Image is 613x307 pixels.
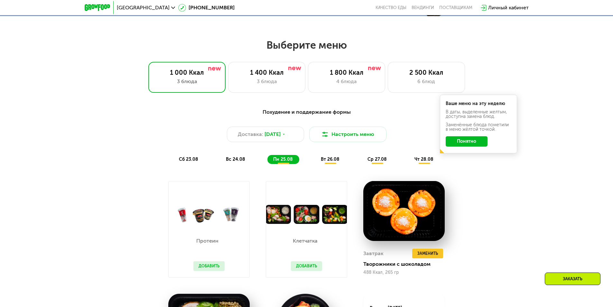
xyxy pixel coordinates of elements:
span: пн 25.08 [273,157,293,162]
div: 3 блюда [235,78,299,85]
div: поставщикам [439,5,472,10]
button: Понятно [446,136,488,147]
span: [GEOGRAPHIC_DATA] [117,5,170,10]
p: Протеин [193,238,221,244]
p: Клетчатка [291,238,319,244]
div: В даты, выделенные желтым, доступна замена блюд. [446,110,511,119]
button: Добавить [291,261,322,271]
div: 6 блюд [395,78,458,85]
a: Качество еды [376,5,406,10]
div: 1 000 Ккал [155,69,219,76]
a: [PHONE_NUMBER] [178,4,235,12]
span: Доставка: [238,130,263,138]
span: вс 24.08 [226,157,245,162]
div: 1 400 Ккал [235,69,299,76]
div: 4 блюда [315,78,378,85]
button: Заменить [412,249,443,258]
div: Похудение и поддержание формы [116,108,497,116]
div: Личный кабинет [488,4,529,12]
div: Завтрак [363,249,384,258]
a: Вендинги [412,5,434,10]
div: 3 блюда [155,78,219,85]
button: Настроить меню [309,127,386,142]
div: Творожники с шоколадом [363,261,450,267]
span: ср 27.08 [367,157,387,162]
div: 488 Ккал, 265 гр [363,270,445,275]
h2: Выберите меню [21,39,592,52]
div: 1 800 Ккал [315,69,378,76]
div: Заказать [545,273,600,285]
div: 2 500 Ккал [395,69,458,76]
span: чт 28.08 [414,157,433,162]
span: Заменить [417,250,438,257]
span: вт 26.08 [321,157,339,162]
span: [DATE] [265,130,281,138]
div: Заменённые блюда пометили в меню жёлтой точкой. [446,123,511,132]
span: сб 23.08 [179,157,198,162]
button: Добавить [193,261,225,271]
div: Ваше меню на эту неделю [446,101,511,106]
